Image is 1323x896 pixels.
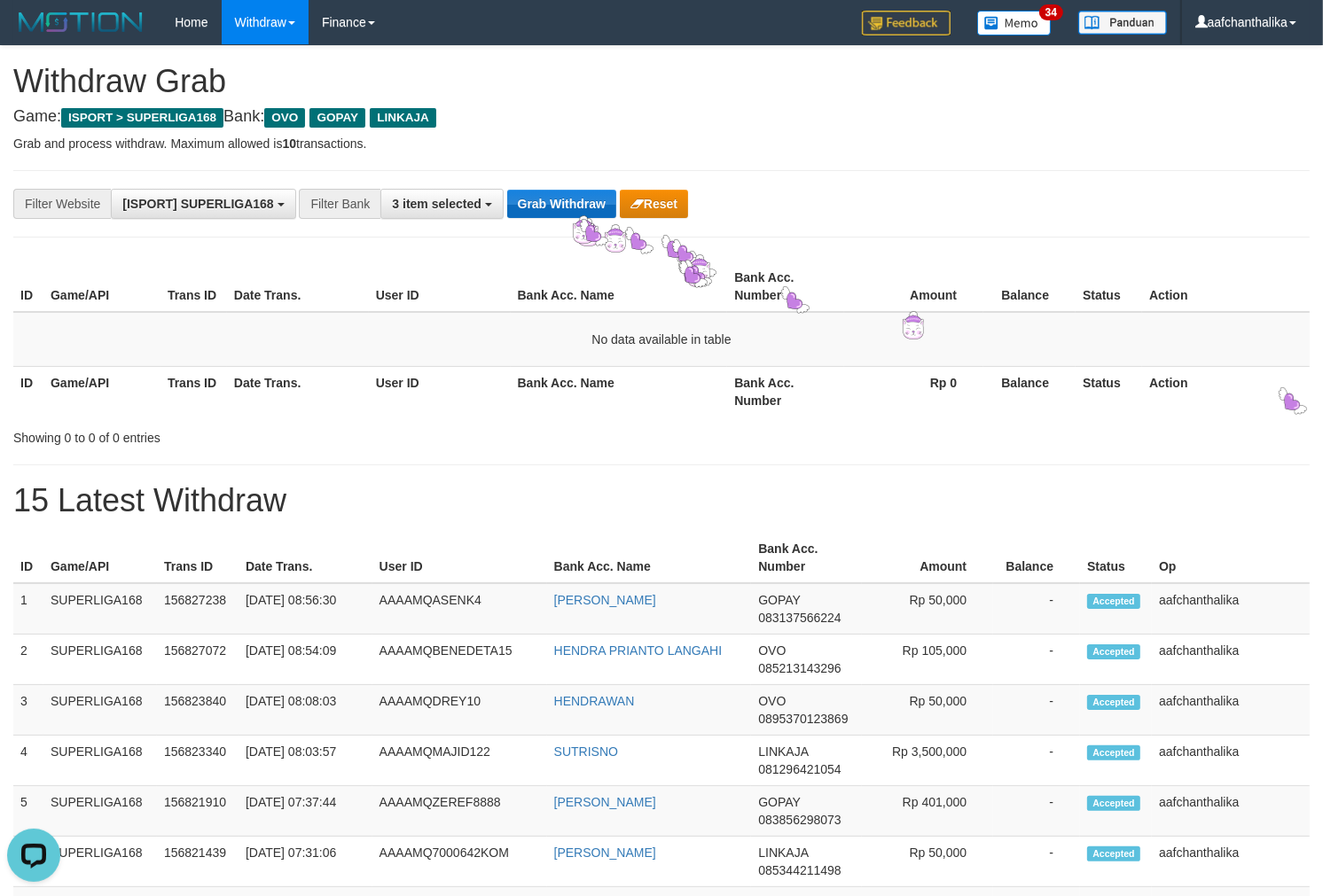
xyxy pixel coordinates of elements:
[1152,837,1310,887] td: aafchanthalika
[758,712,848,726] span: Copy 0895370123869 to clipboard
[13,312,1310,367] td: No data available in table
[758,762,841,776] span: Copy 081296421054 to clipboard
[1152,786,1310,837] td: aafchanthalika
[758,661,841,675] span: Copy 085213143296 to clipboard
[1078,11,1167,35] img: panduan.png
[758,795,800,809] span: GOPAY
[372,583,547,635] td: AAAAMQASENK4
[547,533,752,583] th: Bank Acc. Name
[1087,695,1140,710] span: Accepted
[862,837,993,887] td: Rp 50,000
[1142,261,1310,312] th: Action
[1087,644,1140,659] span: Accepted
[1076,261,1142,312] th: Status
[862,786,993,837] td: Rp 401,000
[43,837,157,887] td: SUPERLIGA168
[227,366,369,417] th: Date Trans.
[239,583,372,635] td: [DATE] 08:56:30
[862,736,993,786] td: Rp 3,500,000
[977,11,1052,35] img: Button%20Memo.svg
[239,837,372,887] td: [DATE] 07:31:06
[13,135,1310,152] p: Grab and process withdraw. Maximum allowed is transactions.
[727,261,844,312] th: Bank Acc. Number
[554,845,656,860] a: [PERSON_NAME]
[1080,533,1152,583] th: Status
[983,366,1076,417] th: Balance
[1152,736,1310,786] td: aafchanthalika
[43,261,160,312] th: Game/API
[122,197,273,211] span: [ISPORT] SUPERLIGA168
[239,786,372,837] td: [DATE] 07:37:44
[43,533,157,583] th: Game/API
[43,583,157,635] td: SUPERLIGA168
[862,635,993,685] td: Rp 105,000
[507,190,616,218] button: Grab Withdraw
[993,533,1080,583] th: Balance
[1152,635,1310,685] td: aafchanthalika
[309,108,365,128] span: GOPAY
[282,136,296,151] strong: 10
[758,593,800,607] span: GOPAY
[993,685,1080,736] td: -
[13,736,43,786] td: 4
[554,744,618,759] a: SUTRISNO
[13,483,1310,518] h1: 15 Latest Withdraw
[1039,4,1063,20] span: 34
[511,366,728,417] th: Bank Acc. Name
[43,635,157,685] td: SUPERLIGA168
[844,366,983,417] th: Rp 0
[1152,533,1310,583] th: Op
[13,786,43,837] td: 5
[758,643,786,658] span: OVO
[380,189,503,219] button: 3 item selected
[993,635,1080,685] td: -
[1087,745,1140,760] span: Accepted
[157,786,239,837] td: 156821910
[1152,583,1310,635] td: aafchanthalika
[1152,685,1310,736] td: aafchanthalika
[239,533,372,583] th: Date Trans.
[1087,796,1140,811] span: Accepted
[983,261,1076,312] th: Balance
[61,108,223,128] span: ISPORT > SUPERLIGA168
[13,261,43,312] th: ID
[758,863,841,877] span: Copy 085344211498 to clipboard
[13,108,1310,126] h4: Game: Bank:
[862,533,993,583] th: Amount
[1076,366,1142,417] th: Status
[372,533,547,583] th: User ID
[751,533,862,583] th: Bank Acc. Number
[372,685,547,736] td: AAAAMQDREY10
[13,583,43,635] td: 1
[392,197,481,211] span: 3 item selected
[157,583,239,635] td: 156827238
[758,813,841,827] span: Copy 083856298073 to clipboard
[862,685,993,736] td: Rp 50,000
[43,786,157,837] td: SUPERLIGA168
[369,366,511,417] th: User ID
[758,744,808,759] span: LINKAJA
[372,837,547,887] td: AAAAMQ7000642KOM
[160,366,227,417] th: Trans ID
[993,583,1080,635] td: -
[13,533,43,583] th: ID
[13,189,111,219] div: Filter Website
[727,366,844,417] th: Bank Acc. Number
[1142,366,1310,417] th: Action
[862,11,951,35] img: Feedback.jpg
[369,261,511,312] th: User ID
[758,845,808,860] span: LINKAJA
[157,685,239,736] td: 156823840
[844,261,983,312] th: Amount
[620,190,688,218] button: Reset
[13,685,43,736] td: 3
[43,366,160,417] th: Game/API
[13,635,43,685] td: 2
[1087,846,1140,861] span: Accepted
[13,422,538,447] div: Showing 0 to 0 of 0 entries
[43,685,157,736] td: SUPERLIGA168
[157,533,239,583] th: Trans ID
[7,7,60,60] button: Open LiveChat chat widget
[299,189,380,219] div: Filter Bank
[1087,594,1140,609] span: Accepted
